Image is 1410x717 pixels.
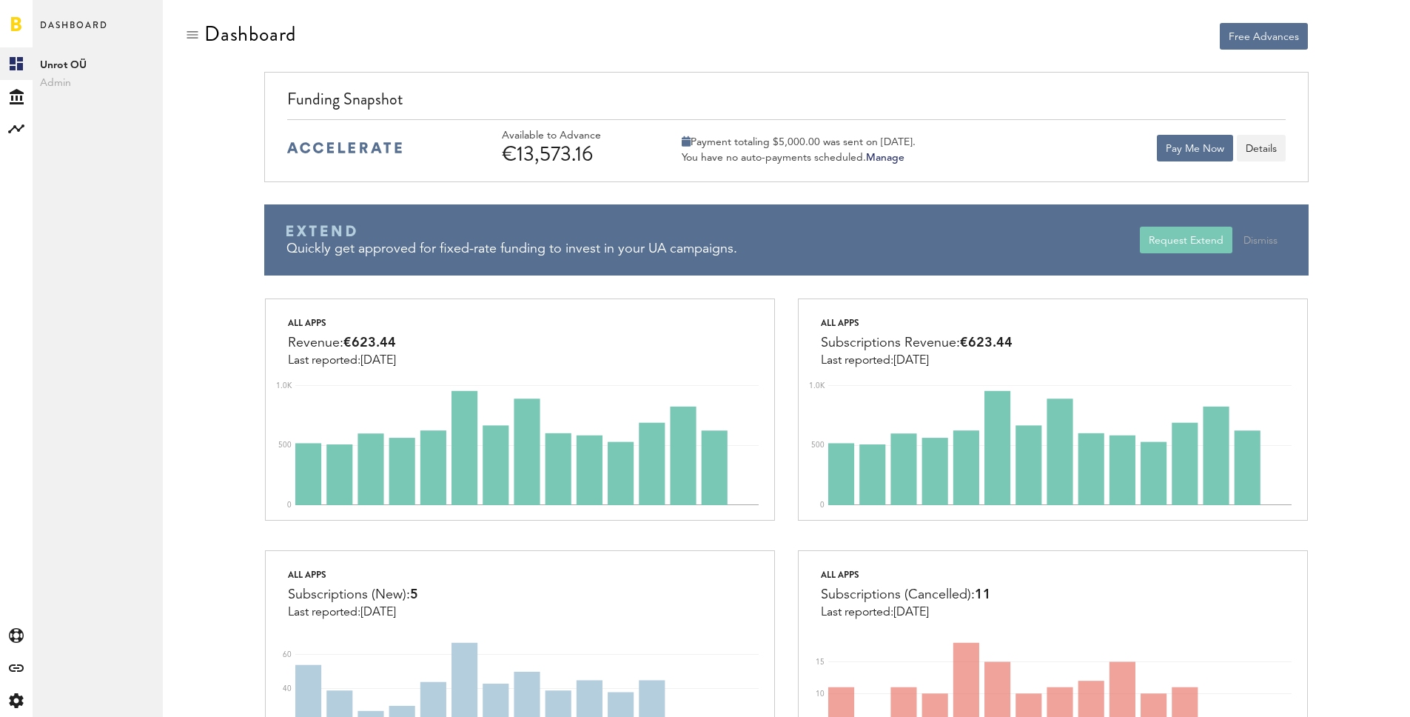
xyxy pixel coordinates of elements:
text: 1.0K [276,382,292,390]
div: All apps [288,566,418,584]
div: All apps [288,314,396,332]
button: Free Advances [1220,23,1308,50]
text: 1.0K [809,382,825,390]
a: Manage [866,153,904,163]
iframe: Öffnet ein Widget, in dem Sie weitere Informationen finden [1295,673,1395,710]
span: [DATE] [360,607,396,618]
text: 0 [820,501,825,509]
span: Admin [40,74,155,92]
span: €623.44 [343,336,396,350]
text: 500 [278,441,292,449]
text: 15 [816,658,825,666]
span: [DATE] [893,607,929,618]
div: Available to Advance [502,130,642,142]
span: [DATE] [360,355,396,367]
div: Last reported: [288,354,396,367]
div: Last reported: [821,606,991,619]
button: Pay Me Now [1157,135,1233,161]
div: All apps [821,566,991,584]
button: Request Extend [1140,227,1232,253]
div: Revenue: [288,332,396,354]
div: Dashboard [204,22,296,46]
div: Subscriptions (Cancelled): [821,584,991,606]
text: 0 [287,501,292,509]
div: You have no auto-payments scheduled. [682,151,916,164]
text: 40 [283,685,292,693]
div: Funding Snapshot [287,87,1286,119]
div: Quickly get approved for fixed-rate funding to invest in your UA campaigns. [286,240,1140,259]
span: Unrot OÜ [40,56,155,74]
span: €623.44 [960,336,1013,350]
span: [DATE] [893,355,929,367]
div: Subscriptions (New): [288,584,418,606]
span: 5 [410,588,418,601]
span: Dashboard [40,16,108,47]
img: Braavo Extend [286,225,356,237]
text: 500 [811,441,825,449]
div: Payment totaling $5,000.00 was sent on [DATE]. [682,136,916,149]
text: 60 [283,651,292,658]
div: Last reported: [288,606,418,619]
button: Details [1237,135,1286,161]
button: Dismiss [1235,227,1286,253]
div: Subscriptions Revenue: [821,332,1013,354]
div: Last reported: [821,354,1013,367]
div: €13,573.16 [502,142,642,166]
div: All apps [821,314,1013,332]
text: 10 [816,690,825,698]
span: 11 [975,588,991,601]
img: accelerate-medium-blue-logo.svg [287,142,402,153]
